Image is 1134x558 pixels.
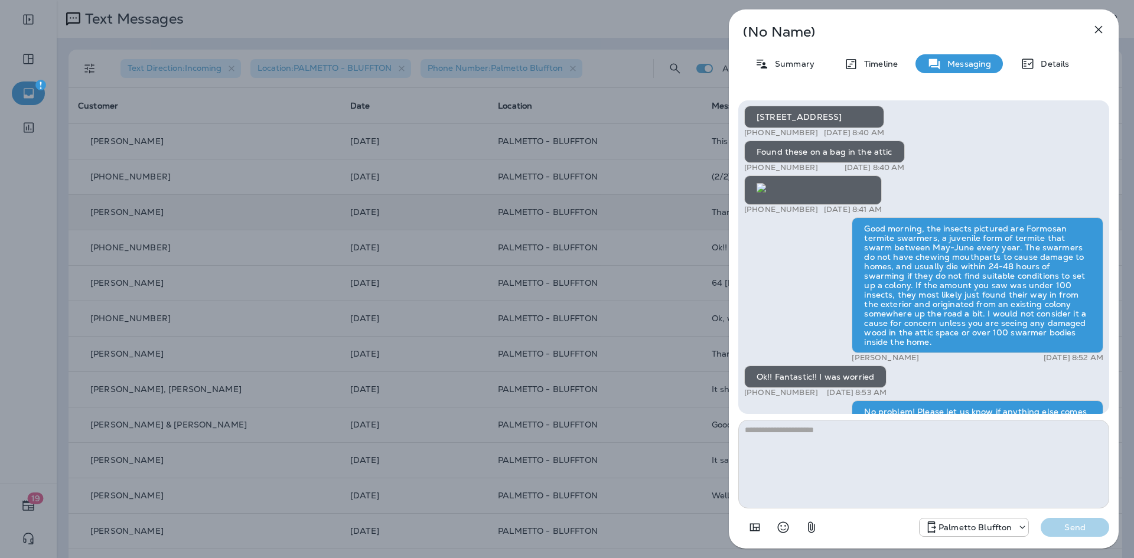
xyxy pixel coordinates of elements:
[744,128,818,138] p: [PHONE_NUMBER]
[858,59,898,68] p: Timeline
[769,59,814,68] p: Summary
[743,27,1065,37] p: (No Name)
[852,353,919,363] p: [PERSON_NAME]
[743,515,767,539] button: Add in a premade template
[744,163,818,172] p: [PHONE_NUMBER]
[744,366,887,388] div: Ok!! Fantastic!! I was worried
[757,183,766,192] img: twilio-download
[771,515,795,539] button: Select an emoji
[744,388,818,397] p: [PHONE_NUMBER]
[852,400,1103,432] div: No problem! Please let us know if anything else comes up!
[939,523,1012,532] p: Palmetto Bluffton
[941,59,991,68] p: Messaging
[1044,353,1103,363] p: [DATE] 8:52 AM
[824,205,882,214] p: [DATE] 8:41 AM
[845,163,905,172] p: [DATE] 8:40 AM
[827,388,887,397] p: [DATE] 8:53 AM
[824,128,884,138] p: [DATE] 8:40 AM
[744,141,905,163] div: Found these on a bag in the attic
[744,106,884,128] div: [STREET_ADDRESS]
[1035,59,1069,68] p: Details
[920,520,1028,534] div: +1 (843) 604-3631
[852,217,1103,353] div: Good morning, the insects pictured are Formosan termite swarmers, a juvenile form of termite that...
[744,205,818,214] p: [PHONE_NUMBER]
